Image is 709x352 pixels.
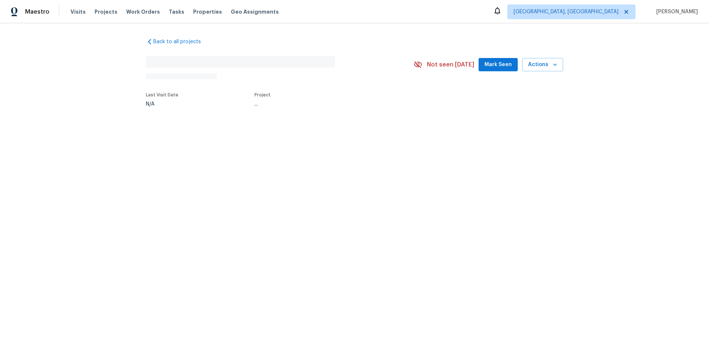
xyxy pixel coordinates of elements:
[254,93,271,97] span: Project
[479,58,518,72] button: Mark Seen
[522,58,563,72] button: Actions
[484,60,512,69] span: Mark Seen
[653,8,698,16] span: [PERSON_NAME]
[169,9,184,14] span: Tasks
[528,60,557,69] span: Actions
[193,8,222,16] span: Properties
[146,38,217,45] a: Back to all projects
[231,8,279,16] span: Geo Assignments
[126,8,160,16] span: Work Orders
[25,8,49,16] span: Maestro
[146,93,178,97] span: Last Visit Date
[427,61,474,68] span: Not seen [DATE]
[71,8,86,16] span: Visits
[146,102,178,107] div: N/A
[514,8,619,16] span: [GEOGRAPHIC_DATA], [GEOGRAPHIC_DATA]
[95,8,117,16] span: Projects
[254,102,396,107] div: ...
